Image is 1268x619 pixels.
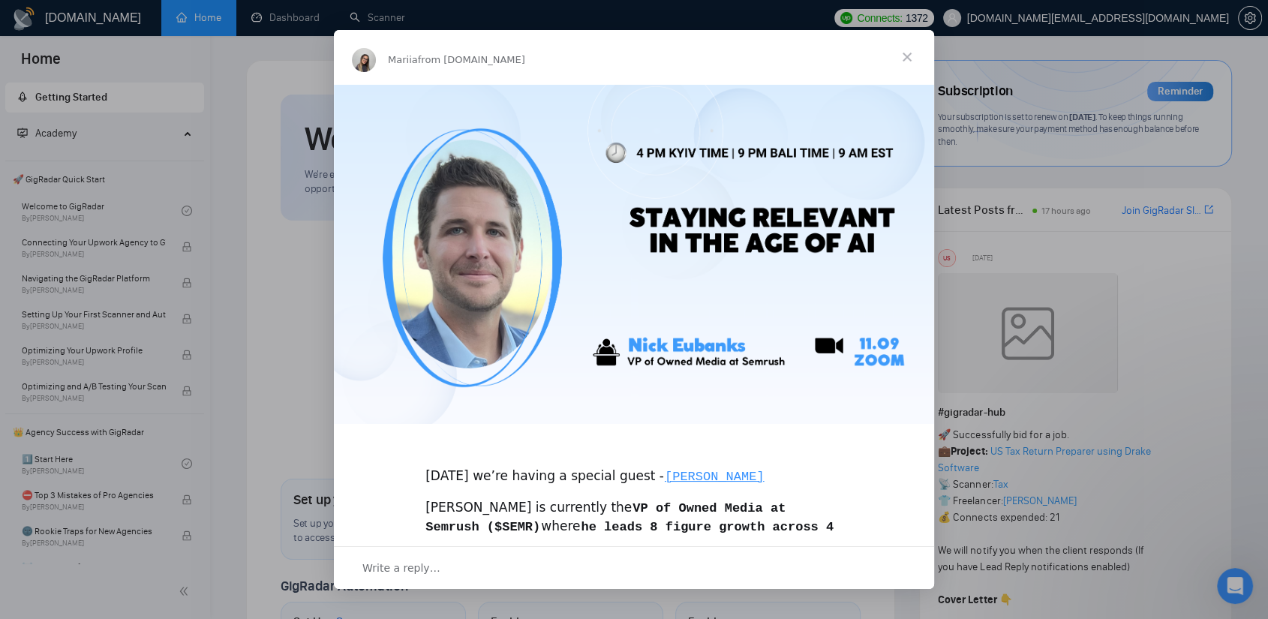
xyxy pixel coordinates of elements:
[418,54,525,65] span: from [DOMAIN_NAME]
[362,558,440,578] span: Write a reply…
[334,546,934,589] div: Open conversation and reply
[425,499,843,554] div: [PERSON_NAME] is currently the where
[425,519,834,553] code: he leads 8 figure growth across 4 teams
[425,449,843,486] div: [DATE] we’re having a special guest -
[664,468,765,483] a: [PERSON_NAME]
[664,469,765,485] code: [PERSON_NAME]
[880,30,934,84] span: Close
[388,54,418,65] span: Mariia
[352,48,376,72] img: Profile image for Mariia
